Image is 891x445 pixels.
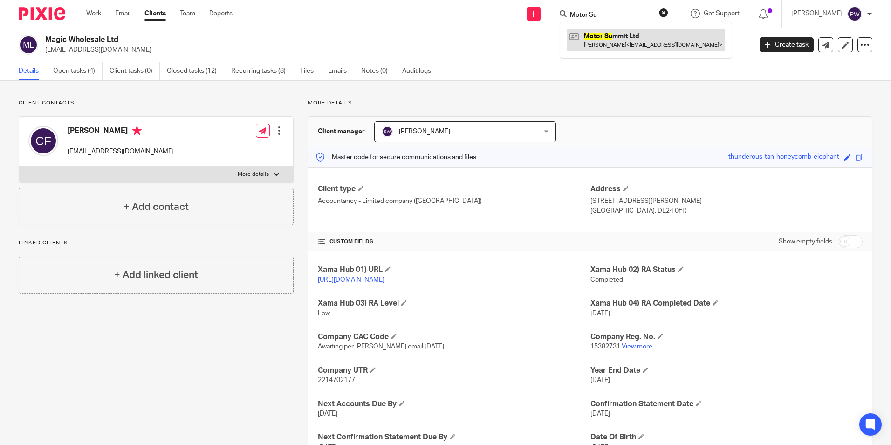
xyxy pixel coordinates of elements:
h4: + Add contact [123,200,189,214]
p: [EMAIL_ADDRESS][DOMAIN_NAME] [68,147,174,156]
img: Pixie [19,7,65,20]
span: [PERSON_NAME] [399,128,450,135]
h4: Company CAC Code [318,332,590,342]
a: Team [180,9,195,18]
h4: Confirmation Statement Date [590,399,863,409]
a: Closed tasks (12) [167,62,224,80]
a: [URL][DOMAIN_NAME] [318,277,384,283]
a: Notes (0) [361,62,395,80]
a: View more [622,343,652,350]
h4: Xama Hub 04) RA Completed Date [590,299,863,308]
span: Low [318,310,330,317]
img: svg%3E [382,126,393,137]
h4: Xama Hub 03) RA Level [318,299,590,308]
p: More details [238,171,269,178]
span: [DATE] [318,410,337,417]
a: Emails [328,62,354,80]
a: Work [86,9,101,18]
span: 2214702177 [318,377,355,383]
img: svg%3E [28,126,58,156]
a: Email [115,9,130,18]
span: [DATE] [590,410,610,417]
h4: Address [590,184,863,194]
span: [DATE] [590,377,610,383]
a: Recurring tasks (8) [231,62,293,80]
img: svg%3E [19,35,38,55]
a: Client tasks (0) [110,62,160,80]
h4: Client type [318,184,590,194]
a: Open tasks (4) [53,62,103,80]
h4: Next Confirmation Statement Due By [318,432,590,442]
h3: Client manager [318,127,365,136]
p: [STREET_ADDRESS][PERSON_NAME] [590,196,863,206]
p: [GEOGRAPHIC_DATA], DE24 0FR [590,206,863,216]
p: Client contacts [19,99,294,107]
h4: + Add linked client [114,268,198,282]
a: Create task [760,37,814,52]
div: thunderous-tan-honeycomb-elephant [728,152,839,163]
a: Audit logs [402,62,438,80]
button: Clear [659,8,668,17]
input: Search [569,11,653,20]
h4: Xama Hub 01) URL [318,265,590,275]
i: Primary [132,126,142,135]
span: Awaiting per [PERSON_NAME] email [DATE] [318,343,444,350]
p: [EMAIL_ADDRESS][DOMAIN_NAME] [45,45,746,55]
p: Master code for secure communications and files [315,153,476,162]
h4: Year End Date [590,366,863,375]
img: svg%3E [847,7,862,21]
span: 15382731 [590,343,620,350]
span: [DATE] [590,310,610,317]
label: Show empty fields [779,237,832,246]
a: Reports [209,9,233,18]
p: More details [308,99,872,107]
h4: Date Of Birth [590,432,863,442]
a: Clients [144,9,166,18]
h2: Magic Wholesale Ltd [45,35,605,45]
span: Completed [590,277,623,283]
h4: CUSTOM FIELDS [318,238,590,245]
p: Accountancy - Limited company ([GEOGRAPHIC_DATA]) [318,196,590,206]
p: Linked clients [19,239,294,247]
p: [PERSON_NAME] [791,9,843,18]
h4: Company UTR [318,366,590,375]
h4: Company Reg. No. [590,332,863,342]
h4: [PERSON_NAME] [68,126,174,138]
span: Get Support [704,10,740,17]
h4: Next Accounts Due By [318,399,590,409]
h4: Xama Hub 02) RA Status [590,265,863,275]
a: Files [300,62,321,80]
a: Details [19,62,46,80]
